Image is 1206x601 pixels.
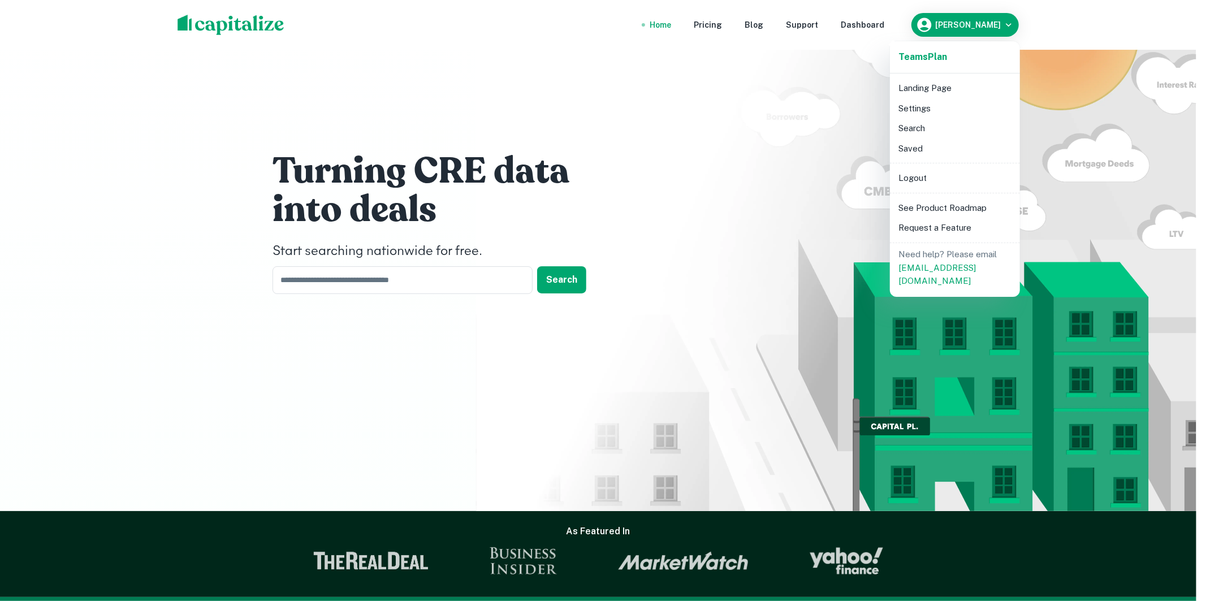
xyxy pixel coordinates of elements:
[894,168,1015,188] li: Logout
[894,118,1015,139] li: Search
[899,50,948,64] a: TeamsPlan
[894,218,1015,238] li: Request a Feature
[894,78,1015,98] li: Landing Page
[894,139,1015,159] li: Saved
[899,51,948,62] strong: Teams Plan
[899,248,1011,288] p: Need help? Please email
[894,198,1015,218] li: See Product Roadmap
[894,98,1015,119] li: Settings
[1149,511,1206,565] iframe: Chat Widget
[899,263,976,286] a: [EMAIL_ADDRESS][DOMAIN_NAME]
